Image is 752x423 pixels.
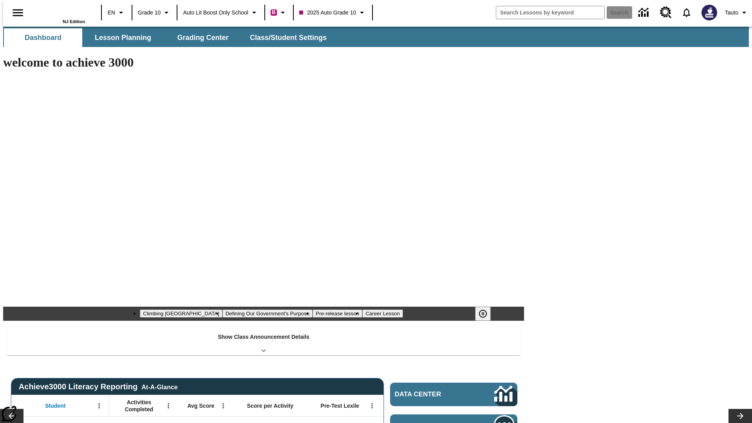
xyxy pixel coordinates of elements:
[93,400,105,412] button: Open Menu
[45,402,65,409] span: Student
[725,9,738,17] span: Tauto
[3,28,334,47] div: SubNavbar
[113,399,165,413] span: Activities Completed
[366,400,378,412] button: Open Menu
[141,382,177,391] div: At-A-Glance
[164,28,242,47] button: Grading Center
[222,309,313,318] button: Slide 2 Defining Our Government's Purpose
[395,390,468,398] span: Data Center
[296,5,370,20] button: Class: 2025 Auto Grade 10, Select your class
[34,3,85,24] div: Home
[247,402,294,409] span: Score per Activity
[6,1,29,24] button: Open side menu
[19,382,178,391] span: Achieve3000 Literacy Reporting
[4,28,82,47] button: Dashboard
[63,19,85,24] span: NJ Edition
[728,409,752,423] button: Lesson carousel, Next
[475,307,491,321] button: Pause
[135,5,174,20] button: Grade: Grade 10, Select a grade
[183,9,248,17] span: Auto Lit Boost only School
[138,9,161,17] span: Grade 10
[163,400,174,412] button: Open Menu
[496,6,604,19] input: search field
[104,5,129,20] button: Language: EN, Select a language
[390,383,517,406] a: Data Center
[218,333,309,341] p: Show Class Announcement Details
[34,4,85,19] a: Home
[697,2,722,23] button: Select a new avatar
[722,5,752,20] button: Profile/Settings
[108,9,115,17] span: EN
[187,402,214,409] span: Avg Score
[321,402,360,409] span: Pre-Test Lexile
[272,7,276,17] span: B
[475,307,499,321] div: Pause
[655,2,676,23] a: Resource Center, Will open in new tab
[268,5,291,20] button: Boost Class color is violet red. Change class color
[362,309,403,318] button: Slide 4 Career Lesson
[676,2,697,23] a: Notifications
[299,9,356,17] span: 2025 Auto Grade 10
[3,55,524,70] h1: welcome to achieve 3000
[217,400,229,412] button: Open Menu
[313,309,362,318] button: Slide 3 Pre-release lesson
[3,27,749,47] div: SubNavbar
[7,328,520,355] div: Show Class Announcement Details
[140,309,222,318] button: Slide 1 Climbing Mount Tai
[84,28,162,47] button: Lesson Planning
[634,2,655,23] a: Data Center
[244,28,333,47] button: Class/Student Settings
[180,5,262,20] button: School: Auto Lit Boost only School, Select your school
[701,5,717,20] img: Avatar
